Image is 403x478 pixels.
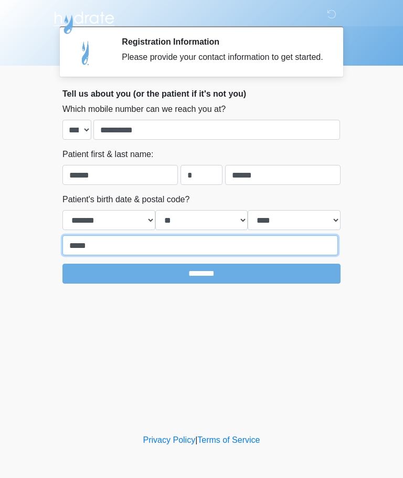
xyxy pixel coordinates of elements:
[62,103,226,116] label: Which mobile number can we reach you at?
[195,435,197,444] a: |
[62,89,341,99] h2: Tell us about you (or the patient if it's not you)
[143,435,196,444] a: Privacy Policy
[52,8,116,35] img: Hydrate IV Bar - Arcadia Logo
[70,37,102,68] img: Agent Avatar
[122,51,325,64] div: Please provide your contact information to get started.
[62,148,153,161] label: Patient first & last name:
[197,435,260,444] a: Terms of Service
[62,193,189,206] label: Patient's birth date & postal code?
